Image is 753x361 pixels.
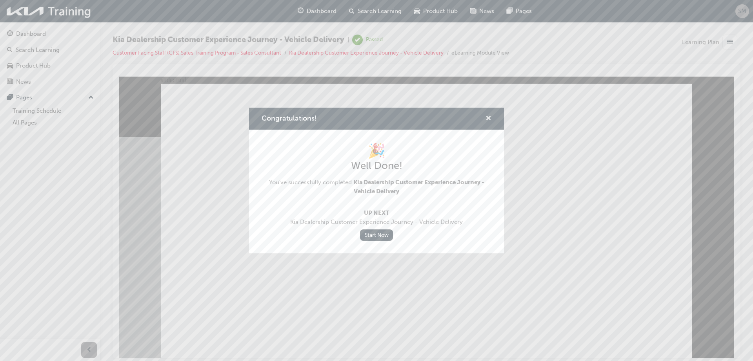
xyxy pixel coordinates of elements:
[249,108,504,254] div: Congratulations!
[262,159,491,172] h2: Well Done!
[262,209,491,218] span: Up Next
[262,218,491,227] span: Kia Dealership Customer Experience Journey - Vehicle Delivery
[486,115,491,123] span: cross-icon
[262,114,317,123] span: Congratulations!
[262,142,491,159] h1: 🎉
[486,114,491,124] button: cross-icon
[360,229,393,241] a: Start Now
[353,179,484,195] span: Kia Dealership Customer Experience Journey - Vehicle Delivery
[262,178,491,196] span: You've successfully completed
